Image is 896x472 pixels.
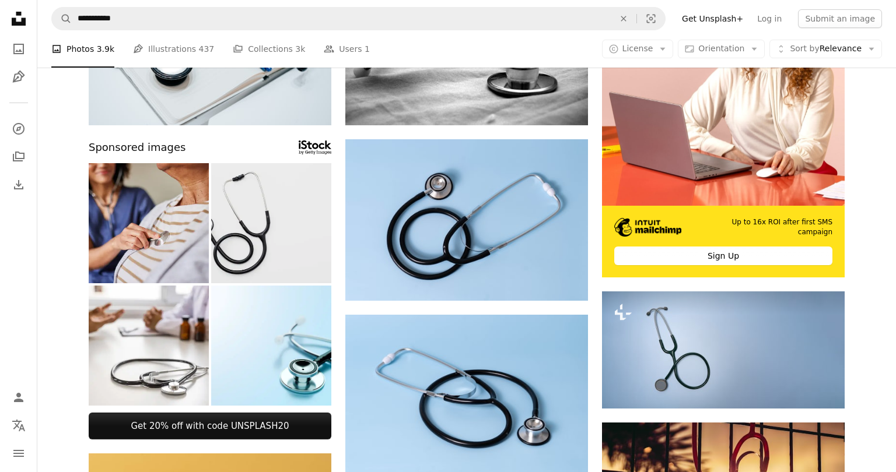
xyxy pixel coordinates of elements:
[89,163,209,283] img: Heartfelt Healthcare: Doctor's Gentle Examination
[675,9,750,28] a: Get Unsplash+
[345,214,588,225] a: a pair of black headphones
[637,8,665,30] button: Visual search
[199,43,215,55] span: 437
[7,37,30,61] a: Photos
[790,44,819,53] span: Sort by
[7,65,30,89] a: Illustrations
[7,414,30,437] button: Language
[211,163,331,283] img: Stethoscope on white background.
[89,286,209,406] img: Doctor listening to patient talking at hospital
[798,9,882,28] button: Submit an image
[614,218,681,237] img: file-1690386555781-336d1949dad1image
[324,30,370,68] a: Users 1
[89,413,331,439] a: Get 20% off with code UNSPLASH20
[365,43,370,55] span: 1
[602,344,845,355] a: Stethoscope on blue background with copy space.
[769,40,882,58] button: Sort byRelevance
[698,217,832,237] span: Up to 16x ROI after first SMS campaign
[345,139,588,301] img: a pair of black headphones
[790,43,862,55] span: Relevance
[233,30,305,68] a: Collections 3k
[602,291,845,408] img: Stethoscope on blue background with copy space.
[295,43,305,55] span: 3k
[7,386,30,409] a: Log in / Sign up
[7,145,30,168] a: Collections
[7,442,30,465] button: Menu
[622,44,653,53] span: License
[7,7,30,33] a: Home — Unsplash
[750,9,789,28] a: Log in
[602,40,674,58] button: License
[345,390,588,400] a: a pair of glasses
[89,139,185,156] span: Sponsored images
[211,286,331,406] img: Stethoscope on Blue Background
[678,40,765,58] button: Orientation
[611,8,636,30] button: Clear
[51,7,666,30] form: Find visuals sitewide
[614,246,832,265] div: Sign Up
[133,30,214,68] a: Illustrations 437
[698,44,744,53] span: Orientation
[52,8,72,30] button: Search Unsplash
[7,117,30,140] a: Explore
[7,173,30,196] a: Download History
